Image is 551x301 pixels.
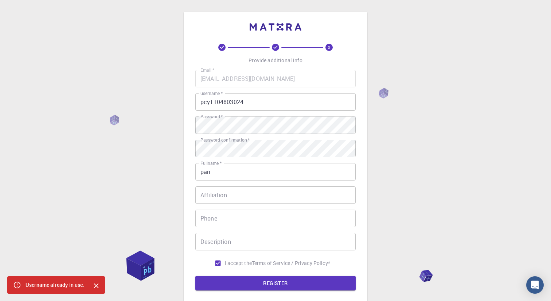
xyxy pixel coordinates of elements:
label: Email [200,67,214,73]
button: Close [90,280,102,292]
label: Fullname [200,160,222,166]
a: Terms of Service / Privacy Policy* [252,260,330,267]
label: username [200,90,223,96]
p: Terms of Service / Privacy Policy * [252,260,330,267]
p: Provide additional info [249,57,302,64]
text: 3 [328,45,330,50]
label: Password [200,114,223,120]
div: Open Intercom Messenger [526,276,544,294]
div: Username already in use. [26,278,85,292]
label: Password confirmation [200,137,250,143]
button: REGISTER [195,276,356,290]
span: I accept the [225,260,252,267]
